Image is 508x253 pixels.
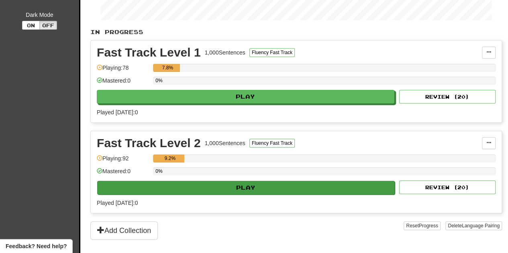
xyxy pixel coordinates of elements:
div: Playing: 92 [97,154,149,168]
div: Fast Track Level 2 [97,137,201,149]
div: Fast Track Level 1 [97,47,201,59]
span: Progress [419,223,438,229]
button: Review (20) [399,180,496,194]
div: 7.8% [155,64,180,72]
p: In Progress [90,28,502,36]
button: Play [97,90,394,103]
div: Dark Mode [6,11,73,19]
button: Play [97,181,395,194]
button: Fluency Fast Track [249,139,295,148]
div: Mastered: 0 [97,167,149,180]
div: Mastered: 0 [97,77,149,90]
div: 9.2% [155,154,184,162]
button: DeleteLanguage Pairing [445,221,502,230]
button: ResetProgress [404,221,440,230]
span: Played [DATE]: 0 [97,200,138,206]
button: Review (20) [399,90,496,103]
button: Add Collection [90,221,158,240]
button: Off [39,21,57,30]
div: 1,000 Sentences [205,139,245,147]
span: Open feedback widget [6,242,67,250]
div: Playing: 78 [97,64,149,77]
div: 1,000 Sentences [205,49,245,57]
button: Fluency Fast Track [249,48,295,57]
span: Language Pairing [462,223,500,229]
span: Played [DATE]: 0 [97,109,138,115]
button: On [22,21,40,30]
